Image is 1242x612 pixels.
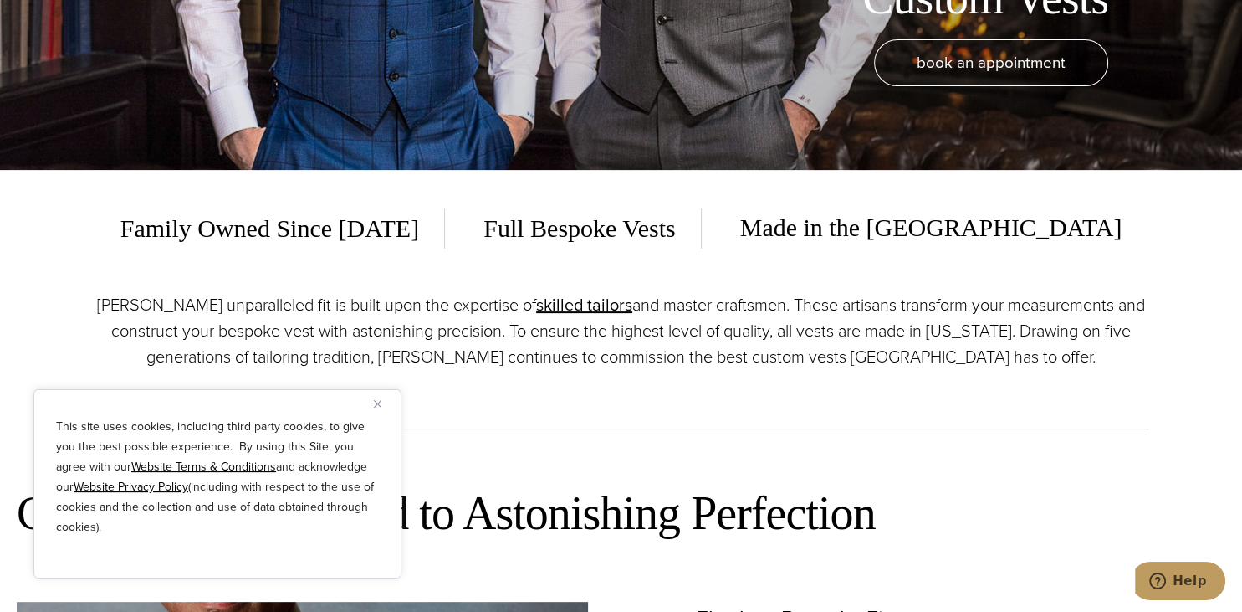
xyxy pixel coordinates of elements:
span: Full Bespoke Vests [458,208,701,249]
button: Close [374,393,394,414]
p: [PERSON_NAME] unparalleled fit is built upon the expertise of and master craftsmen. These artisan... [95,292,1148,370]
span: Family Owned Since [DATE] [120,208,445,249]
a: Website Privacy Policy [74,478,188,496]
img: Close [374,400,381,408]
span: Made in the [GEOGRAPHIC_DATA] [715,208,1122,249]
iframe: Opens a widget where you can chat to one of our agents [1135,562,1225,604]
h2: Custom Vests Crafted to Astonishing Perfection [17,484,1225,543]
a: book an appointment [874,39,1108,86]
span: book an appointment [917,50,1066,75]
a: Website Terms & Conditions [131,458,276,476]
a: skilled tailors [536,292,632,317]
p: This site uses cookies, including third party cookies, to give you the best possible experience. ... [56,417,379,537]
